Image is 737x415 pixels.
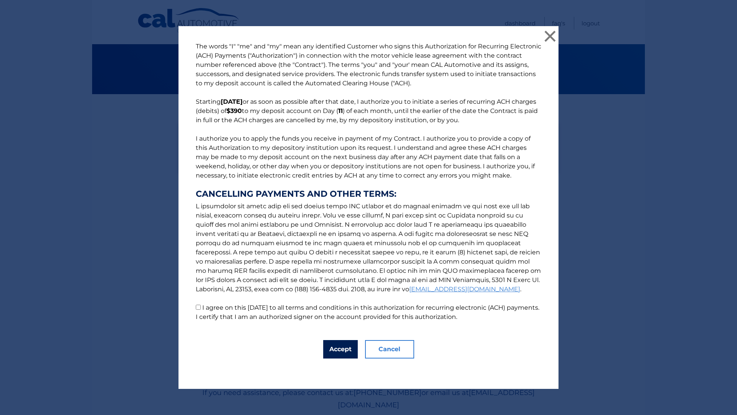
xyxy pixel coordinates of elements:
[196,304,539,320] label: I agree on this [DATE] to all terms and conditions in this authorization for recurring electronic...
[221,98,243,105] b: [DATE]
[226,107,242,115] b: $390
[542,28,558,44] button: ×
[365,340,414,359] button: Cancel
[409,286,520,293] a: [EMAIL_ADDRESS][DOMAIN_NAME]
[338,107,343,115] b: 11
[323,340,358,359] button: Accept
[196,189,541,199] strong: CANCELLING PAYMENTS AND OTHER TERMS:
[188,42,549,322] p: The words "I" "me" and "my" mean any identified Customer who signs this Authorization for Recurri...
